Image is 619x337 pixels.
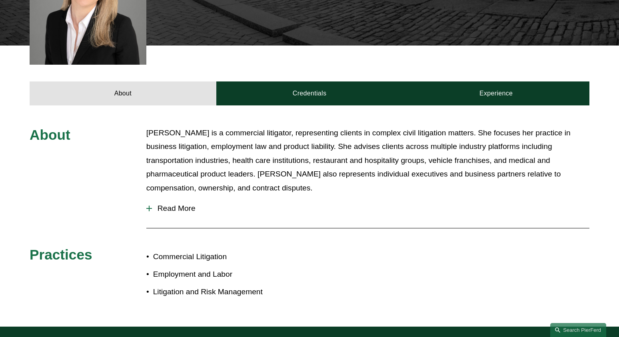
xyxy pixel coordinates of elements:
[153,268,309,281] p: Employment and Labor
[30,247,92,262] span: Practices
[153,285,309,299] p: Litigation and Risk Management
[152,204,589,213] span: Read More
[216,81,403,105] a: Credentials
[30,127,70,143] span: About
[550,323,606,337] a: Search this site
[403,81,589,105] a: Experience
[146,126,589,195] p: [PERSON_NAME] is a commercial litigator, representing clients in complex civil litigation matters...
[153,250,309,264] p: Commercial Litigation
[30,81,216,105] a: About
[146,198,589,219] button: Read More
